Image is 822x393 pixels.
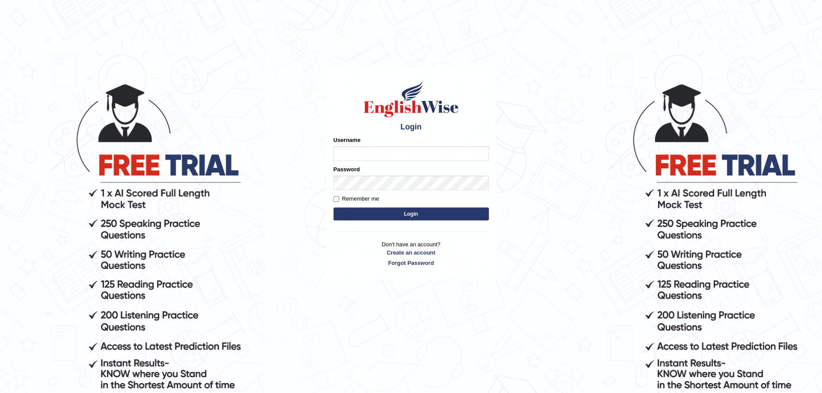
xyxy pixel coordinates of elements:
input: Remember me [334,196,339,202]
a: Forgot Password [334,259,489,267]
label: Password [334,165,360,173]
button: Login [334,208,489,220]
p: Don't have an account? [334,240,489,267]
h4: Login [334,123,489,132]
a: Create an account [334,248,489,257]
label: Remember me [334,195,379,203]
label: Username [334,136,361,144]
img: Logo of English Wise sign in for intelligent practice with AI [362,80,460,119]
